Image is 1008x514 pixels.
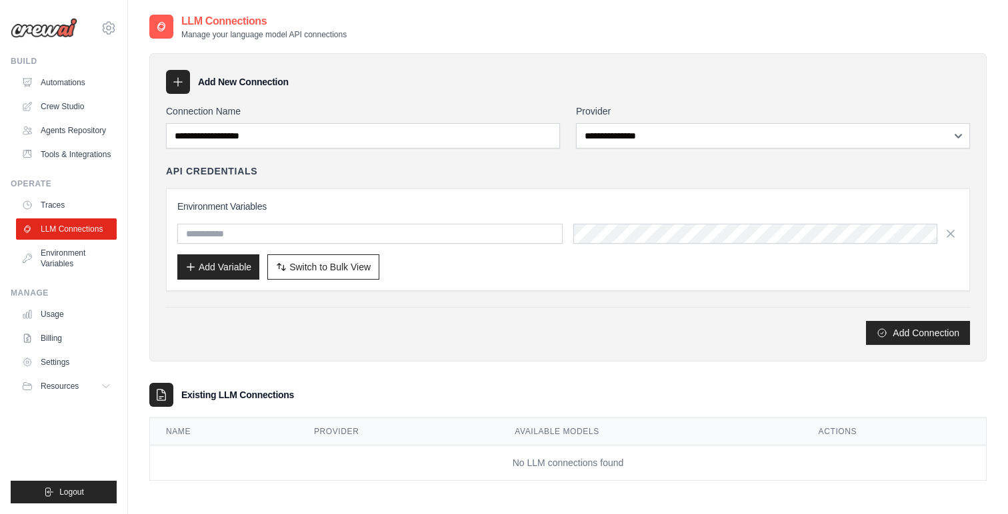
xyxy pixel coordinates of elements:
a: Usage [16,304,117,325]
th: Provider [298,418,499,445]
p: Manage your language model API connections [181,29,347,40]
div: Build [11,56,117,67]
a: Crew Studio [16,96,117,117]
th: Name [150,418,298,445]
button: Logout [11,481,117,503]
button: Switch to Bulk View [267,254,379,280]
div: Manage [11,288,117,298]
h2: LLM Connections [181,13,347,29]
label: Provider [576,105,970,118]
th: Actions [803,418,986,445]
h3: Environment Variables [177,200,959,213]
a: Traces [16,194,117,216]
a: Agents Repository [16,120,117,141]
th: Available Models [499,418,802,445]
h3: Existing LLM Connections [181,388,294,401]
a: Environment Variables [16,242,117,274]
button: Add Connection [866,321,970,345]
span: Switch to Bulk View [289,260,371,274]
img: Logo [11,18,77,38]
a: Billing [16,328,117,349]
h3: Add New Connection [198,75,289,89]
div: Operate [11,178,117,189]
a: Automations [16,72,117,93]
a: LLM Connections [16,218,117,240]
button: Add Variable [177,254,259,280]
span: Resources [41,381,79,391]
td: No LLM connections found [150,445,986,481]
button: Resources [16,376,117,397]
h4: API Credentials [166,164,257,178]
a: Tools & Integrations [16,144,117,165]
a: Settings [16,352,117,373]
span: Logout [59,487,84,497]
label: Connection Name [166,105,560,118]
